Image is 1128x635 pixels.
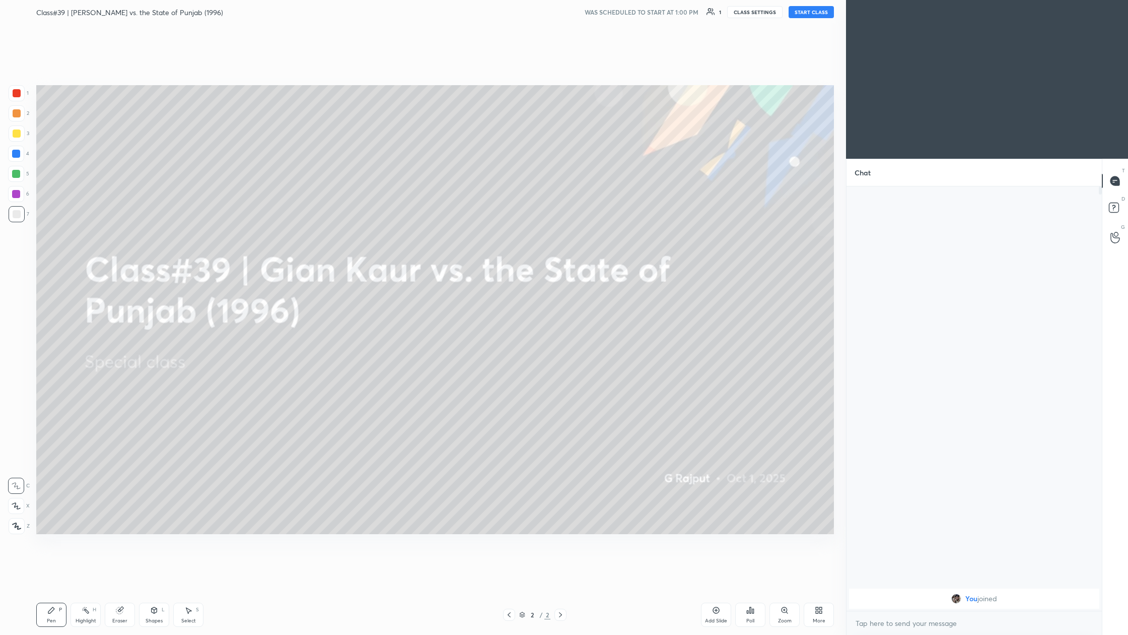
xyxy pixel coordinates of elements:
[847,159,879,186] p: Chat
[719,10,721,15] div: 1
[9,125,29,142] div: 3
[181,618,196,623] div: Select
[9,518,30,534] div: Z
[8,498,30,514] div: X
[8,166,29,182] div: 5
[813,618,825,623] div: More
[47,618,56,623] div: Pen
[965,595,977,603] span: You
[789,6,834,18] button: START CLASS
[196,607,199,612] div: S
[9,105,29,121] div: 2
[146,618,163,623] div: Shapes
[847,587,1102,611] div: grid
[162,607,165,612] div: L
[977,595,997,603] span: joined
[527,612,537,618] div: 2
[9,85,29,101] div: 1
[727,6,783,18] button: CLASS SETTINGS
[1121,223,1125,231] p: G
[1121,195,1125,203] p: D
[585,8,698,17] h5: WAS SCHEDULED TO START AT 1:00 PM
[705,618,727,623] div: Add Slide
[112,618,127,623] div: Eraser
[746,618,754,623] div: Poll
[951,594,961,604] img: 4d6be83f570242e9b3f3d3ea02a997cb.jpg
[8,478,30,494] div: C
[544,610,550,619] div: 2
[93,607,96,612] div: H
[36,8,223,17] h4: Class#39 | [PERSON_NAME] vs. the State of Punjab (1996)
[59,607,62,612] div: P
[539,612,542,618] div: /
[9,206,29,222] div: 7
[1122,167,1125,174] p: T
[76,618,96,623] div: Highlight
[778,618,792,623] div: Zoom
[8,186,29,202] div: 6
[8,146,29,162] div: 4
